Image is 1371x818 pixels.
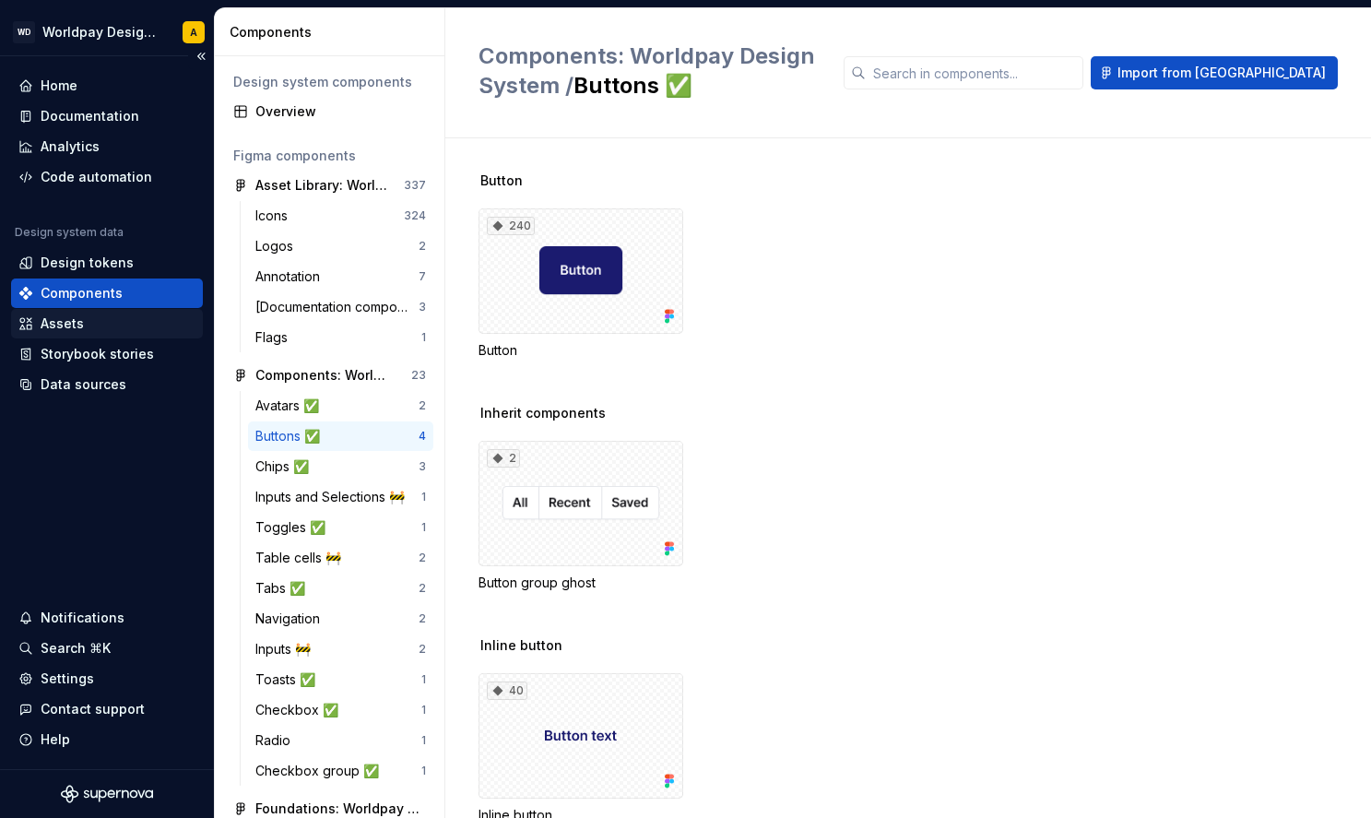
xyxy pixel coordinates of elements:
div: Assets [41,314,84,333]
div: 2 [419,551,426,565]
button: Collapse sidebar [188,43,214,69]
div: 4 [419,429,426,444]
div: 2 [487,449,520,468]
div: Help [41,730,70,749]
div: 2 [419,398,426,413]
button: Contact support [11,694,203,724]
svg: Supernova Logo [61,785,153,803]
a: Toasts ✅1 [248,665,433,694]
div: Icons [255,207,295,225]
a: Checkbox ✅1 [248,695,433,725]
span: Inline button [480,636,562,655]
div: WD [13,21,35,43]
div: 7 [419,269,426,284]
div: Components [230,23,437,41]
a: Assets [11,309,203,338]
div: Settings [41,670,94,688]
div: Design tokens [41,254,134,272]
a: Buttons ✅4 [248,421,433,451]
button: Help [11,725,203,754]
a: Avatars ✅2 [248,391,433,421]
div: Table cells 🚧 [255,549,349,567]
button: Import from [GEOGRAPHIC_DATA] [1091,56,1338,89]
div: Design system components [233,73,426,91]
div: Tabs ✅ [255,579,313,598]
div: 1 [421,733,426,748]
div: Button [479,341,683,360]
div: 240 [487,217,535,235]
a: Flags1 [248,323,433,352]
div: Components [41,284,123,302]
a: Settings [11,664,203,694]
div: Annotation [255,267,327,286]
div: 1 [421,703,426,717]
button: Notifications [11,603,203,633]
div: 23 [411,368,426,383]
a: Components: Worldpay Design System23 [226,361,433,390]
div: 1 [421,330,426,345]
a: Icons324 [248,201,433,231]
span: Button [480,172,523,190]
div: 324 [404,208,426,223]
div: 1 [421,520,426,535]
a: Toggles ✅1 [248,513,433,542]
a: Asset Library: Worldpay Design System337 [226,171,433,200]
div: Inputs and Selections 🚧 [255,488,412,506]
div: [Documentation components] [255,298,419,316]
a: Checkbox group ✅1 [248,756,433,786]
div: 2 [419,642,426,657]
div: Toggles ✅ [255,518,333,537]
div: 3 [419,300,426,314]
div: Chips ✅ [255,457,316,476]
div: Code automation [41,168,152,186]
a: Data sources [11,370,203,399]
a: Table cells 🚧2 [248,543,433,573]
div: 3 [419,459,426,474]
div: Checkbox group ✅ [255,762,386,780]
div: Checkbox ✅ [255,701,346,719]
div: 1 [421,490,426,504]
div: Inputs 🚧 [255,640,318,658]
a: Storybook stories [11,339,203,369]
a: Inputs and Selections 🚧1 [248,482,433,512]
div: Asset Library: Worldpay Design System [255,176,393,195]
div: 2 [419,239,426,254]
h2: Buttons ✅ [479,41,821,101]
a: Home [11,71,203,101]
input: Search in components... [866,56,1083,89]
div: Avatars ✅ [255,397,326,415]
div: 40 [487,682,527,700]
div: Buttons ✅ [255,427,327,445]
button: WDWorldpay Design SystemA [4,12,210,52]
div: Notifications [41,609,124,627]
div: Design system data [15,225,124,240]
a: Analytics [11,132,203,161]
a: Code automation [11,162,203,192]
span: Import from [GEOGRAPHIC_DATA] [1117,64,1326,82]
span: Components: Worldpay Design System / [479,42,815,99]
div: Foundations: Worldpay Design System [255,800,426,818]
div: Button group ghost [479,574,683,592]
a: Annotation7 [248,262,433,291]
div: 2 [419,581,426,596]
div: 1 [421,764,426,778]
div: 240Button [479,208,683,360]
div: Toasts ✅ [255,670,323,689]
div: Documentation [41,107,139,125]
div: Components: Worldpay Design System [255,366,393,385]
a: Overview [226,97,433,126]
div: Home [41,77,77,95]
div: 1 [421,672,426,687]
div: Logos [255,237,301,255]
div: Storybook stories [41,345,154,363]
div: Flags [255,328,295,347]
span: Inherit components [480,404,606,422]
div: Search ⌘K [41,639,111,658]
div: Figma components [233,147,426,165]
div: Data sources [41,375,126,394]
div: 2 [419,611,426,626]
button: Search ⌘K [11,634,203,663]
a: Tabs ✅2 [248,574,433,603]
div: Worldpay Design System [42,23,160,41]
